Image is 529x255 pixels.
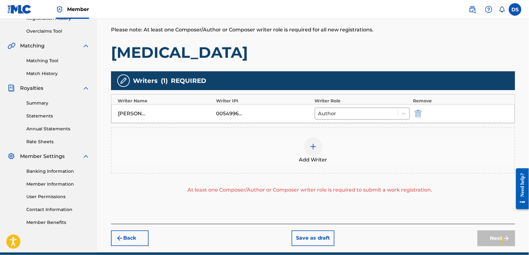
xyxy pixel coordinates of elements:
span: Writers [133,76,158,85]
h1: [MEDICAL_DATA] [111,43,515,62]
div: Writer Role [315,98,410,104]
img: Royalties [8,84,15,92]
a: Match History [26,70,90,77]
a: Member Benefits [26,220,90,226]
a: Annual Statements [26,126,90,132]
img: 7ee5dd4eb1f8a8e3ef2f.svg [116,235,124,242]
span: Add Writer [299,156,327,164]
div: User Menu [509,3,521,16]
span: Member Settings [20,153,65,160]
img: MLC Logo [8,5,32,14]
iframe: Chat Widget [498,225,529,255]
span: Matching [20,42,45,50]
span: Royalties [20,84,43,92]
img: Member Settings [8,153,15,160]
img: expand [82,42,90,50]
button: Save as draft [292,231,335,246]
img: expand [82,84,90,92]
a: Public Search [466,3,479,16]
img: help [485,6,493,13]
a: Contact Information [26,207,90,213]
img: Top Rightsholder [56,6,63,13]
span: Member [67,6,89,13]
div: Notifications [499,6,505,13]
img: add [309,143,317,150]
div: Drag [500,231,503,250]
div: At least one Composer/Author or Composer writer role is required to submit a work registration. [111,186,509,194]
a: Statements [26,113,90,119]
a: Summary [26,100,90,106]
div: Writer Name [118,98,213,104]
img: search [469,6,476,13]
a: Member Information [26,181,90,187]
span: REQUIRED [171,76,206,85]
button: Back [111,231,149,246]
div: Help [483,3,495,16]
a: Overclaims Tool [26,28,90,35]
span: Please note: At least one Composer/Author or Composer writer role is required for all new registr... [111,27,374,33]
img: 12a2ab48e56ec057fbd8.svg [415,110,422,117]
a: Banking Information [26,168,90,175]
a: User Permissions [26,194,90,200]
img: expand [82,153,90,160]
img: writers [120,77,127,84]
img: Matching [8,42,15,50]
div: Writer IPI [216,98,311,104]
a: Matching Tool [26,57,90,64]
span: ( 1 ) [161,76,168,85]
div: Remove [413,98,509,104]
iframe: Resource Center [511,163,529,214]
a: Rate Sheets [26,138,90,145]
